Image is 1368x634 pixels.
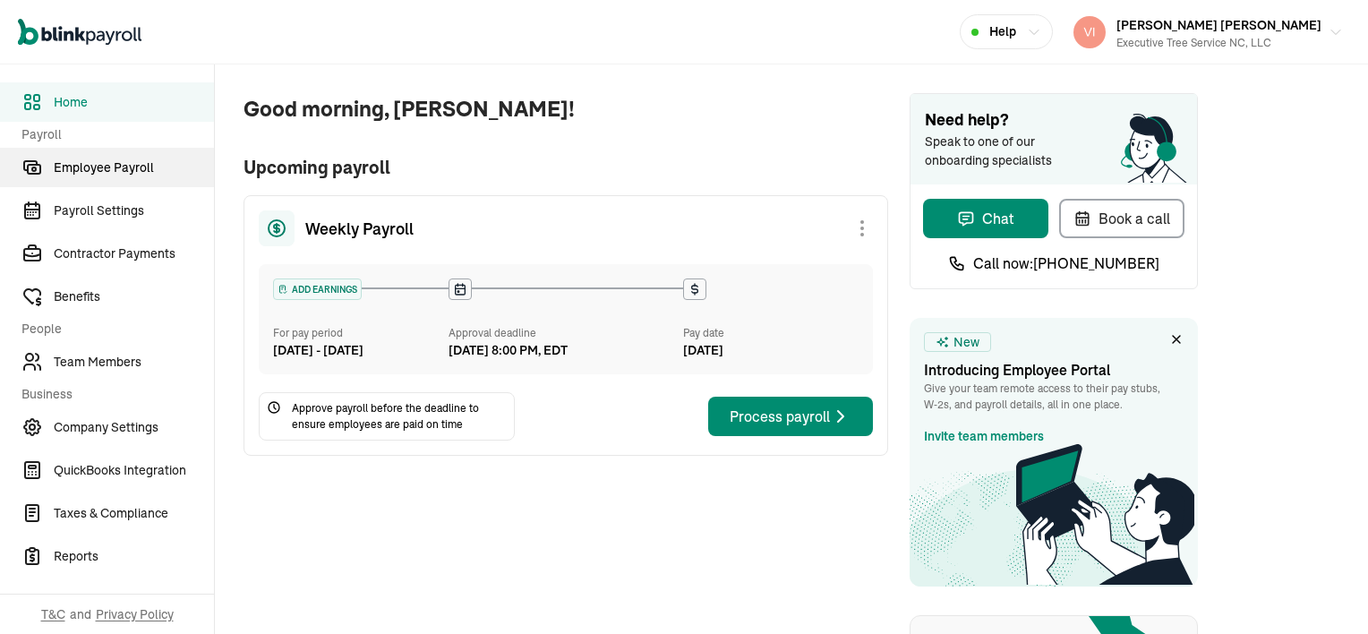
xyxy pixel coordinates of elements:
button: Book a call [1059,199,1184,238]
span: Company Settings [54,418,214,437]
span: Good morning, [PERSON_NAME]! [244,93,888,125]
span: Privacy Policy [96,605,174,623]
iframe: Chat Widget [1278,548,1368,634]
button: [PERSON_NAME] [PERSON_NAME]Executive Tree Service NC, LLC [1066,10,1350,55]
span: QuickBooks Integration [54,461,214,480]
span: Need help? [925,108,1183,133]
span: Team Members [54,353,214,372]
span: Upcoming payroll [244,154,888,181]
button: Help [960,14,1053,49]
span: Contractor Payments [54,244,214,263]
div: Executive Tree Service NC, LLC [1116,35,1321,51]
span: [PERSON_NAME] [PERSON_NAME] [1116,17,1321,33]
button: Process payroll [708,397,873,436]
p: Give your team remote access to their pay stubs, W‑2s, and payroll details, all in one place. [924,381,1184,413]
span: Taxes & Compliance [54,504,214,523]
button: Chat [923,199,1048,238]
div: Process payroll [730,406,851,427]
span: T&C [41,605,65,623]
div: ADD EARNINGS [274,279,361,299]
div: [DATE] - [DATE] [273,341,449,360]
a: Invite team members [924,427,1044,446]
span: Payroll Settings [54,201,214,220]
span: Weekly Payroll [305,217,414,241]
span: Business [21,385,203,404]
span: Reports [54,547,214,566]
span: People [21,320,203,338]
span: Help [989,22,1016,41]
div: Approval deadline [449,325,676,341]
span: Approve payroll before the deadline to ensure employees are paid on time [292,400,507,433]
div: For pay period [273,325,449,341]
span: New [953,333,979,352]
div: [DATE] 8:00 PM, EDT [449,341,568,360]
span: Call now: [PHONE_NUMBER] [973,253,1159,274]
div: Book a call [1073,208,1170,229]
span: Payroll [21,125,203,144]
div: Pay date [683,325,859,341]
span: Employee Payroll [54,158,214,177]
span: Speak to one of our onboarding specialists [925,133,1077,170]
div: [DATE] [683,341,859,360]
span: Benefits [54,287,214,306]
div: Chat [957,208,1014,229]
nav: Global [18,6,141,58]
span: Home [54,93,214,112]
h3: Introducing Employee Portal [924,359,1184,381]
